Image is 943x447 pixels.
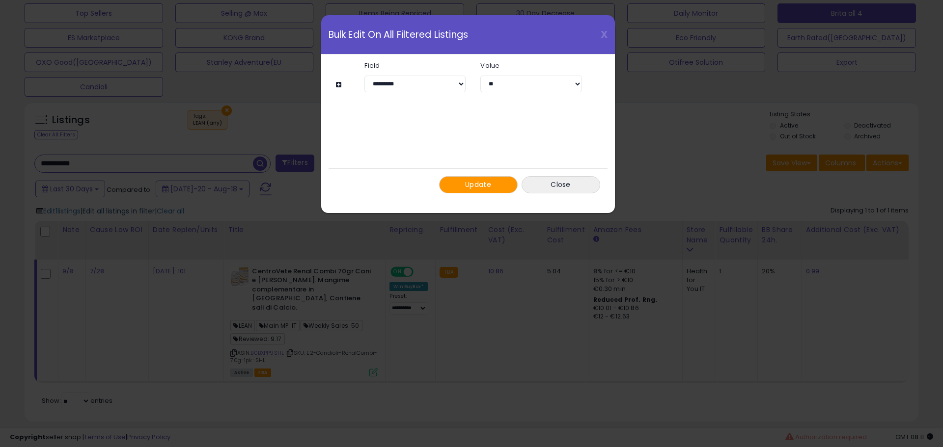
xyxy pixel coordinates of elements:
[601,27,608,41] span: X
[473,62,589,69] label: Value
[465,180,491,189] span: Update
[329,30,469,39] span: Bulk Edit On All Filtered Listings
[522,176,600,193] button: Close
[357,62,473,69] label: Field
